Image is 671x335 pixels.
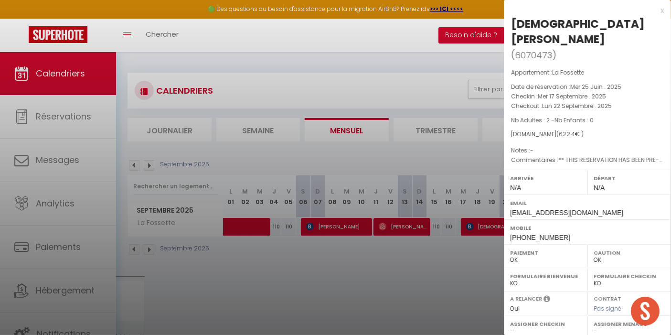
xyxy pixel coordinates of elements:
span: ( € ) [556,130,584,138]
span: Mer 25 Juin . 2025 [570,83,621,91]
label: Caution [594,248,665,258]
span: Mer 17 Septembre . 2025 [538,92,606,100]
span: 622.4 [559,130,575,138]
label: Paiement [510,248,581,258]
div: v 4.0.25 [27,15,47,23]
p: Commentaires : [511,155,664,165]
label: Formulaire Bienvenue [510,271,581,281]
span: [EMAIL_ADDRESS][DOMAIN_NAME] [510,209,623,216]
span: ( ) [511,48,556,62]
i: Sélectionner OUI si vous souhaiter envoyer les séquences de messages post-checkout [543,295,550,305]
img: website_grey.svg [15,25,23,32]
span: Nb Adultes : 2 - [511,116,594,124]
label: Arrivée [510,173,581,183]
span: [PHONE_NUMBER] [510,234,570,241]
img: tab_keywords_by_traffic_grey.svg [108,55,116,63]
label: Assigner Menage [594,319,665,329]
p: Checkout : [511,101,664,111]
div: Mots-clés [119,56,146,63]
span: N/A [510,184,521,192]
span: Pas signé [594,304,621,313]
p: Date de réservation : [511,82,664,92]
p: Notes : [511,146,664,155]
label: Mobile [510,223,665,233]
label: Contrat [594,295,621,301]
span: Nb Enfants : 0 [554,116,594,124]
p: Checkin : [511,92,664,101]
div: Domaine: [DOMAIN_NAME] [25,25,108,32]
span: 6070473 [515,49,552,61]
span: Lun 22 Septembre . 2025 [542,102,612,110]
img: tab_domain_overview_orange.svg [39,55,46,63]
span: - [530,146,533,154]
div: Ouvrir le chat [631,297,660,325]
div: x [504,5,664,16]
div: Domaine [49,56,74,63]
label: Assigner Checkin [510,319,581,329]
p: Appartement : [511,68,664,77]
label: Départ [594,173,665,183]
label: Email [510,198,665,208]
img: logo_orange.svg [15,15,23,23]
label: Formulaire Checkin [594,271,665,281]
span: N/A [594,184,605,192]
div: [DOMAIN_NAME] [511,130,664,139]
div: [DEMOGRAPHIC_DATA][PERSON_NAME] [511,16,664,47]
span: La Fossette [552,68,584,76]
label: A relancer [510,295,542,303]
